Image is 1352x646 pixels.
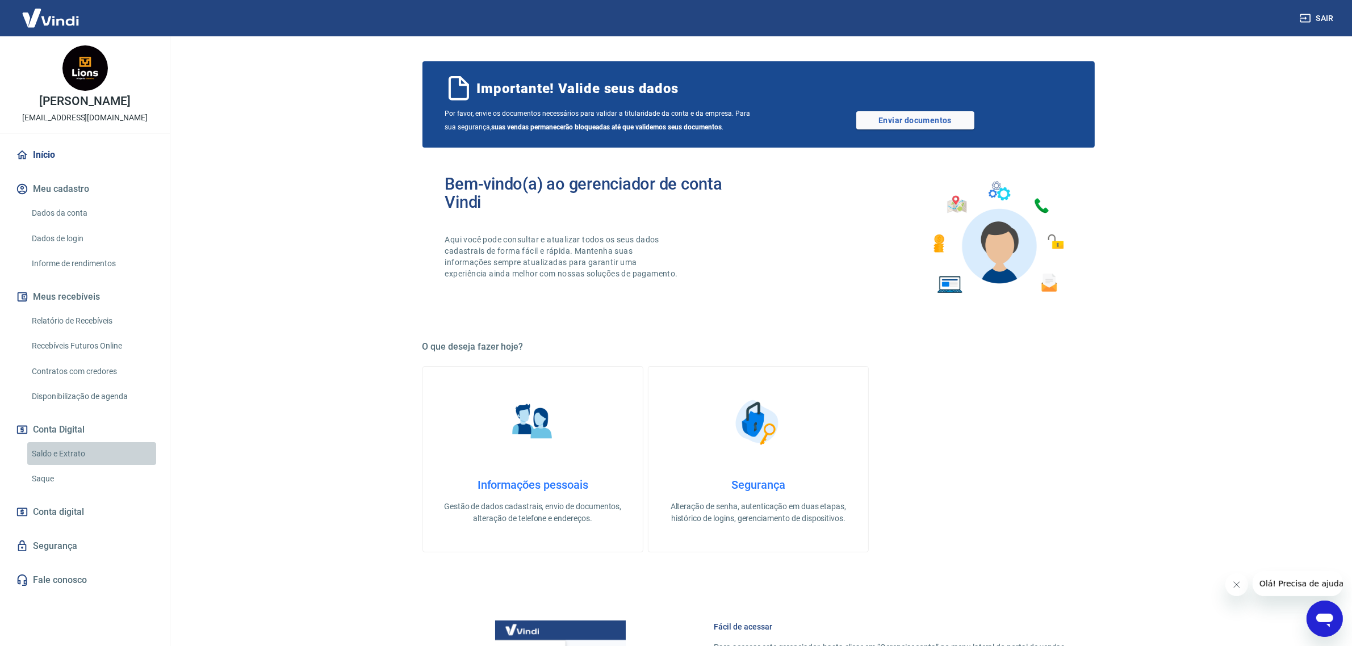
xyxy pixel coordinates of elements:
img: a475efd5-89c8-41f5-9567-a11a754dd78d.jpeg [62,45,108,91]
button: Meu cadastro [14,177,156,202]
a: Início [14,142,156,167]
h4: Segurança [667,478,850,492]
a: SegurançaSegurançaAlteração de senha, autenticação em duas etapas, histórico de logins, gerenciam... [648,366,869,552]
a: Saldo e Extrato [27,442,156,465]
button: Conta Digital [14,417,156,442]
a: Dados da conta [27,202,156,225]
a: Relatório de Recebíveis [27,309,156,333]
p: [PERSON_NAME] [39,95,130,107]
h2: Bem-vindo(a) ao gerenciador de conta Vindi [445,175,759,211]
a: Saque [27,467,156,490]
p: [EMAIL_ADDRESS][DOMAIN_NAME] [22,112,148,124]
button: Sair [1297,8,1338,29]
h4: Informações pessoais [441,478,625,492]
p: Gestão de dados cadastrais, envio de documentos, alteração de telefone e endereços. [441,501,625,525]
span: Por favor, envie os documentos necessários para validar a titularidade da conta e da empresa. Par... [445,107,759,134]
p: Alteração de senha, autenticação em duas etapas, histórico de logins, gerenciamento de dispositivos. [667,501,850,525]
a: Informe de rendimentos [27,252,156,275]
img: Segurança [730,394,786,451]
a: Conta digital [14,500,156,525]
a: Enviar documentos [856,111,974,129]
iframe: Fechar mensagem [1225,573,1248,596]
a: Disponibilização de agenda [27,385,156,408]
a: Contratos com credores [27,360,156,383]
img: Imagem de um avatar masculino com diversos icones exemplificando as funcionalidades do gerenciado... [923,175,1072,300]
span: Conta digital [33,504,84,520]
a: Fale conosco [14,568,156,593]
button: Meus recebíveis [14,284,156,309]
iframe: Mensagem da empresa [1253,571,1343,596]
h5: O que deseja fazer hoje? [422,341,1095,353]
h6: Fácil de acessar [714,621,1068,632]
a: Dados de login [27,227,156,250]
b: suas vendas permanecerão bloqueadas até que validemos seus documentos [492,123,722,131]
p: Aqui você pode consultar e atualizar todos os seus dados cadastrais de forma fácil e rápida. Mant... [445,234,680,279]
span: Importante! Valide seus dados [477,79,679,98]
a: Informações pessoaisInformações pessoaisGestão de dados cadastrais, envio de documentos, alteraçã... [422,366,643,552]
img: Informações pessoais [504,394,561,451]
iframe: Botão para abrir a janela de mensagens [1307,601,1343,637]
a: Recebíveis Futuros Online [27,334,156,358]
img: Vindi [14,1,87,35]
span: Olá! Precisa de ajuda? [7,8,95,17]
a: Segurança [14,534,156,559]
